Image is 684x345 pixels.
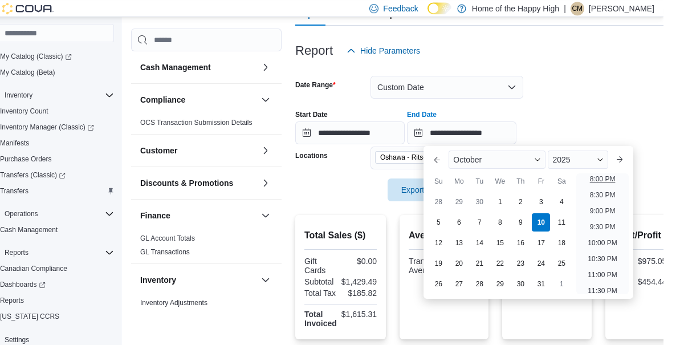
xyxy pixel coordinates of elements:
[16,168,91,182] a: Transfers (Classic)
[511,193,530,211] div: day-1
[532,172,550,190] div: Th
[573,213,591,232] div: day-11
[11,261,139,277] button: Canadian Compliance
[511,254,530,273] div: day-22
[573,234,591,252] div: day-18
[532,234,550,252] div: day-16
[606,220,641,234] li: 9:30 PM
[573,254,591,273] div: day-25
[396,151,504,164] span: Oshawa - Ritson Road - Friendly Stranger
[391,76,544,99] button: Custom Date
[2,245,139,261] button: Reports
[161,248,210,256] a: GL Transactions
[16,136,54,150] a: Manifests
[593,2,604,15] span: CM
[448,14,449,15] span: Dark Mode
[16,262,135,275] span: Canadian Compliance
[316,110,348,119] label: Start Date
[491,193,509,211] div: day-30
[16,294,135,307] span: Reports
[604,236,642,250] li: 10:00 PM
[325,310,357,328] strong: Total Invoiced
[21,171,86,180] span: Transfers (Classic)
[21,296,44,305] span: Reports
[21,264,88,273] span: Canadian Compliance
[161,274,197,286] h3: Inventory
[316,44,353,58] h3: Report
[363,39,445,62] button: Hide Parameters
[401,152,490,163] span: Oshawa - Ritson Road - Friendly Stranger
[491,213,509,232] div: day-7
[16,223,135,237] span: Cash Management
[16,104,74,118] a: Inventory Count
[552,172,571,190] div: Fr
[449,151,467,169] button: Previous Month
[604,252,642,266] li: 10:30 PM
[325,257,359,275] div: Gift Cards
[573,275,591,293] div: day-1
[279,209,293,222] button: Finance
[11,277,139,293] a: Dashboards
[429,229,499,242] h2: Average Spent
[16,278,135,291] span: Dashboards
[21,207,135,221] span: Operations
[21,139,50,148] span: Manifests
[161,299,228,307] a: Inventory Adjustments
[21,123,115,132] span: Inventory Manager (Classic)
[161,62,231,73] h3: Cash Management
[450,254,468,273] div: day-19
[491,254,509,273] div: day-21
[552,193,571,211] div: day-3
[448,2,472,14] input: Dark Mode
[532,275,550,293] div: day-30
[552,254,571,273] div: day-24
[449,192,592,294] div: October, 2025
[16,152,135,166] span: Purchase Orders
[11,119,139,135] a: Inventory Manager (Classic)
[21,155,72,164] span: Purchase Orders
[491,275,509,293] div: day-28
[16,120,135,134] span: Inventory Manager (Classic)
[11,293,139,309] button: Reports
[21,225,78,234] span: Cash Management
[532,193,550,211] div: day-2
[25,335,50,344] span: Settings
[11,309,139,324] button: [US_STATE] CCRS
[21,88,135,102] span: Inventory
[415,178,465,201] span: Export
[364,257,398,266] div: $0.00
[381,45,441,56] span: Hide Parameters
[21,107,69,116] span: Inventory Count
[161,145,277,156] button: Customer
[161,234,215,242] a: GL Account Totals
[16,294,49,307] a: Reports
[573,172,591,190] div: Sa
[606,172,641,186] li: 8:00 PM
[491,172,509,190] div: Tu
[316,121,425,144] input: Press the down key to open a popover containing a calendar.
[470,275,488,293] div: day-27
[450,213,468,232] div: day-5
[635,277,654,295] div: Total Profit
[325,229,397,242] h2: Total Sales ($)
[325,289,359,298] div: Total Tax
[161,247,210,257] span: GL Transactions
[25,91,53,100] span: Inventory
[606,204,641,218] li: 9:00 PM
[2,87,139,103] button: Inventory
[161,145,198,156] h3: Customer
[21,186,49,196] span: Transfers
[470,193,488,211] div: day-29
[16,50,135,63] span: My Catalog (Classic)
[450,275,468,293] div: day-26
[279,273,293,287] button: Inventory
[161,177,277,189] button: Discounts & Promotions
[604,268,642,282] li: 11:00 PM
[470,172,488,190] div: Mo
[584,2,587,15] p: |
[470,254,488,273] div: day-20
[21,280,66,289] span: Dashboards
[362,277,397,286] div: $1,429.49
[161,274,277,286] button: Inventory
[161,210,191,221] h3: Finance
